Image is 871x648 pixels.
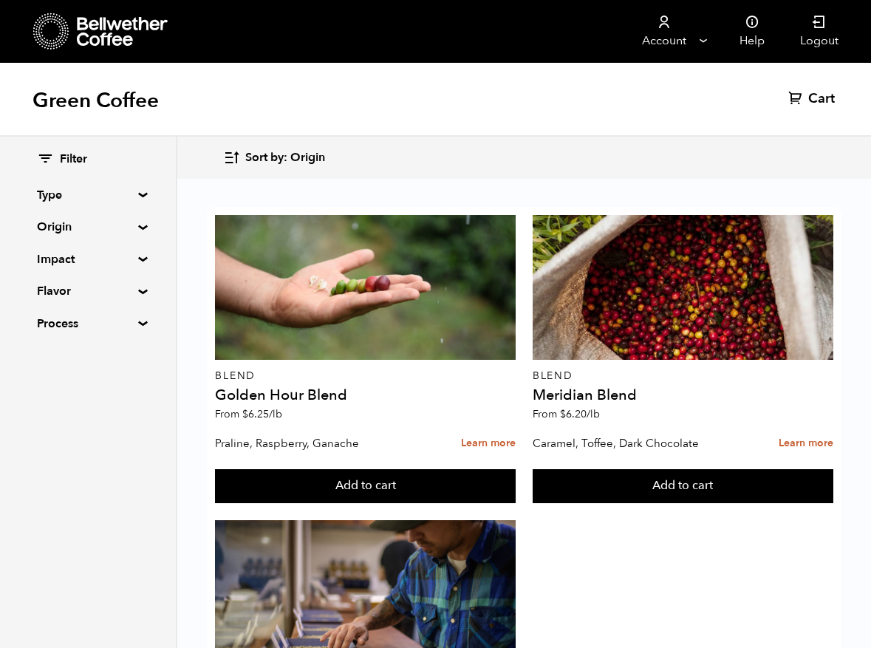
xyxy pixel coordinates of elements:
button: Sort by: Origin [223,140,325,175]
summary: Impact [37,250,139,268]
span: $ [560,407,566,421]
p: Caramel, Toffee, Dark Chocolate [533,432,713,454]
summary: Origin [37,218,139,236]
button: Add to cart [215,469,516,503]
p: Blend [215,371,516,381]
bdi: 6.20 [560,407,600,421]
h4: Golden Hour Blend [215,388,516,403]
span: From [215,407,282,421]
summary: Process [37,315,139,332]
span: Sort by: Origin [245,150,325,166]
button: Add to cart [533,469,833,503]
span: /lb [587,407,600,421]
span: From [533,407,600,421]
span: $ [242,407,248,421]
a: Learn more [461,428,516,460]
h4: Meridian Blend [533,388,833,403]
span: Cart [808,90,835,108]
p: Praline, Raspberry, Ganache [215,432,395,454]
a: Cart [788,90,838,108]
summary: Flavor [37,282,139,300]
span: Filter [60,151,87,168]
p: Blend [533,371,833,381]
bdi: 6.25 [242,407,282,421]
span: /lb [269,407,282,421]
a: Learn more [779,428,833,460]
summary: Type [37,186,139,204]
h1: Green Coffee [33,87,159,114]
